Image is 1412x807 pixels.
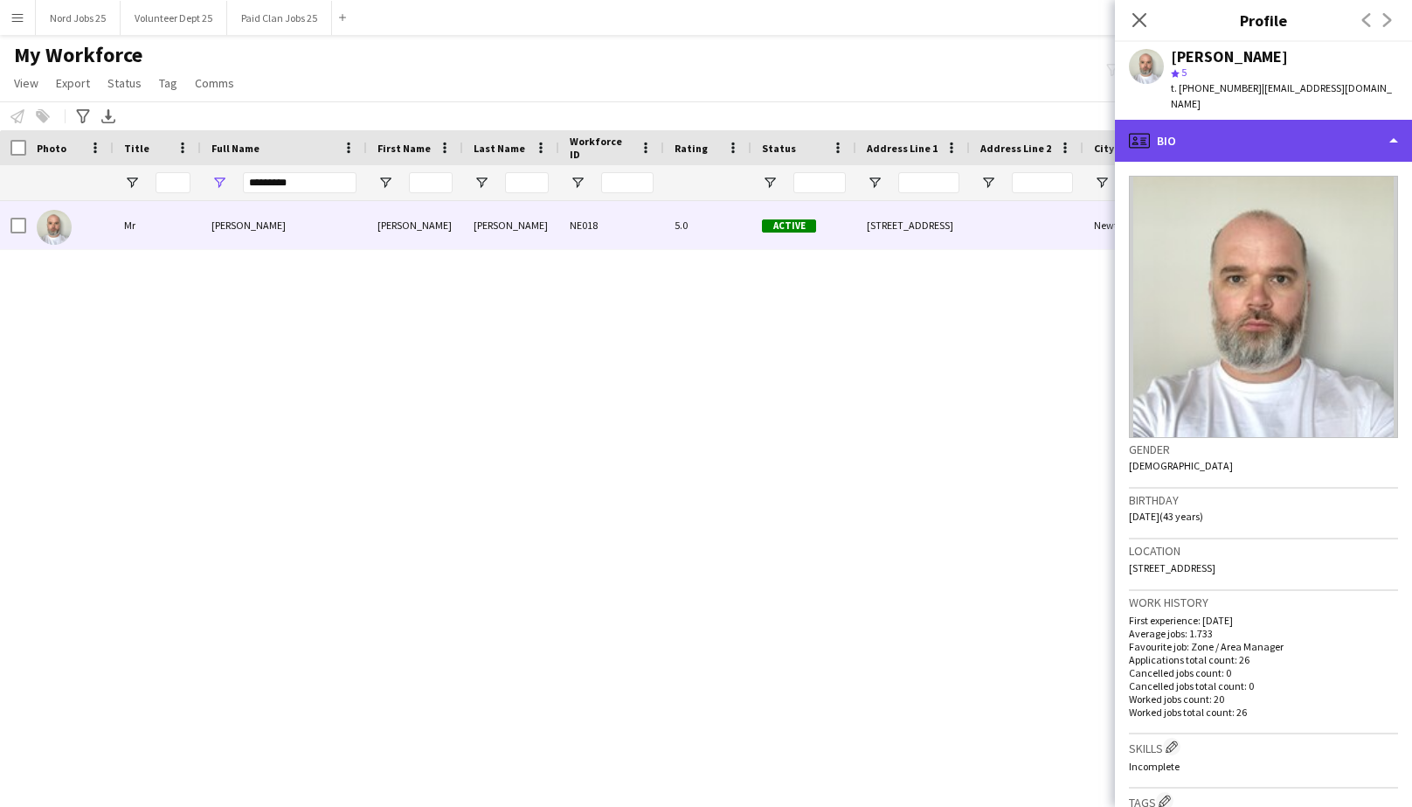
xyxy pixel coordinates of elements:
[1129,627,1398,640] p: Average jobs: 1.733
[1115,9,1412,31] h3: Profile
[1094,142,1114,155] span: City
[1129,653,1398,666] p: Applications total count: 26
[675,142,708,155] span: Rating
[1129,760,1398,773] p: Incomplete
[1181,66,1187,79] span: 5
[211,219,286,232] span: [PERSON_NAME]
[159,75,177,91] span: Tag
[1129,666,1398,679] p: Cancelled jobs count: 0
[762,175,778,191] button: Open Filter Menu
[7,72,45,94] a: View
[1129,176,1398,438] img: Crew avatar or photo
[188,72,241,94] a: Comms
[14,42,142,68] span: My Workforce
[980,175,996,191] button: Open Filter Menu
[559,201,664,249] div: NE018
[1171,81,1392,110] span: | [EMAIL_ADDRESS][DOMAIN_NAME]
[211,175,227,191] button: Open Filter Menu
[1171,49,1288,65] div: [PERSON_NAME]
[570,175,585,191] button: Open Filter Menu
[37,210,72,245] img: Martin Cleary
[377,142,431,155] span: First Name
[1129,459,1233,472] span: [DEMOGRAPHIC_DATA]
[124,175,140,191] button: Open Filter Menu
[49,72,97,94] a: Export
[1094,175,1110,191] button: Open Filter Menu
[867,142,938,155] span: Address Line 1
[474,175,489,191] button: Open Filter Menu
[100,72,149,94] a: Status
[463,201,559,249] div: [PERSON_NAME]
[98,106,119,127] app-action-btn: Export XLSX
[73,106,93,127] app-action-btn: Advanced filters
[1129,614,1398,627] p: First experience: [DATE]
[474,142,525,155] span: Last Name
[1129,640,1398,653] p: Favourite job: Zone / Area Manager
[793,172,846,193] input: Status Filter Input
[227,1,332,35] button: Paid Clan Jobs 25
[377,175,393,191] button: Open Filter Menu
[36,1,121,35] button: Nord Jobs 25
[867,175,882,191] button: Open Filter Menu
[1129,442,1398,457] h3: Gender
[898,172,959,193] input: Address Line 1 Filter Input
[409,172,453,193] input: First Name Filter Input
[1115,120,1412,162] div: Bio
[980,142,1051,155] span: Address Line 2
[1129,543,1398,559] h3: Location
[856,201,970,249] div: [STREET_ADDRESS]
[56,75,90,91] span: Export
[1129,561,1215,574] span: [STREET_ADDRESS]
[1171,81,1262,94] span: t. [PHONE_NUMBER]
[1083,201,1188,249] div: Newtownabbey
[1012,172,1073,193] input: Address Line 2 Filter Input
[1129,492,1398,508] h3: Birthday
[37,142,66,155] span: Photo
[762,219,816,233] span: Active
[505,172,549,193] input: Last Name Filter Input
[664,201,751,249] div: 5.0
[1129,595,1398,610] h3: Work history
[211,142,260,155] span: Full Name
[601,172,654,193] input: Workforce ID Filter Input
[570,135,633,161] span: Workforce ID
[121,1,227,35] button: Volunteer Dept 25
[152,72,184,94] a: Tag
[1129,706,1398,719] p: Worked jobs total count: 26
[1129,510,1203,523] span: [DATE] (43 years)
[1129,692,1398,706] p: Worked jobs count: 20
[14,75,38,91] span: View
[762,142,796,155] span: Status
[1129,679,1398,692] p: Cancelled jobs total count: 0
[107,75,142,91] span: Status
[367,201,463,249] div: [PERSON_NAME]
[156,172,190,193] input: Title Filter Input
[195,75,234,91] span: Comms
[124,142,149,155] span: Title
[1129,738,1398,756] h3: Skills
[114,201,201,249] div: Mr
[243,172,356,193] input: Full Name Filter Input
